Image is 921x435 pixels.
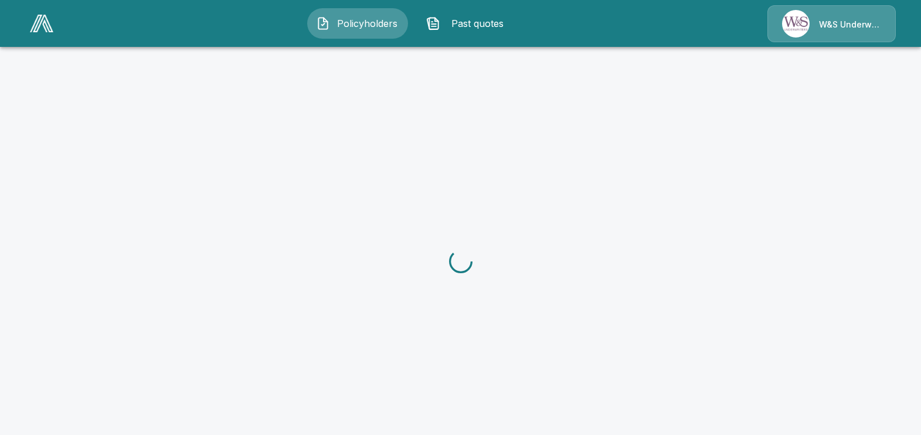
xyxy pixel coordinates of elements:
button: Past quotes IconPast quotes [417,8,518,39]
p: W&S Underwriters [819,19,881,30]
span: Past quotes [445,16,509,30]
button: Policyholders IconPolicyholders [307,8,408,39]
img: Policyholders Icon [316,16,330,30]
img: Agency Icon [782,10,810,38]
img: Past quotes Icon [426,16,440,30]
img: AA Logo [30,15,53,32]
span: Policyholders [335,16,399,30]
a: Agency IconW&S Underwriters [767,5,896,42]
